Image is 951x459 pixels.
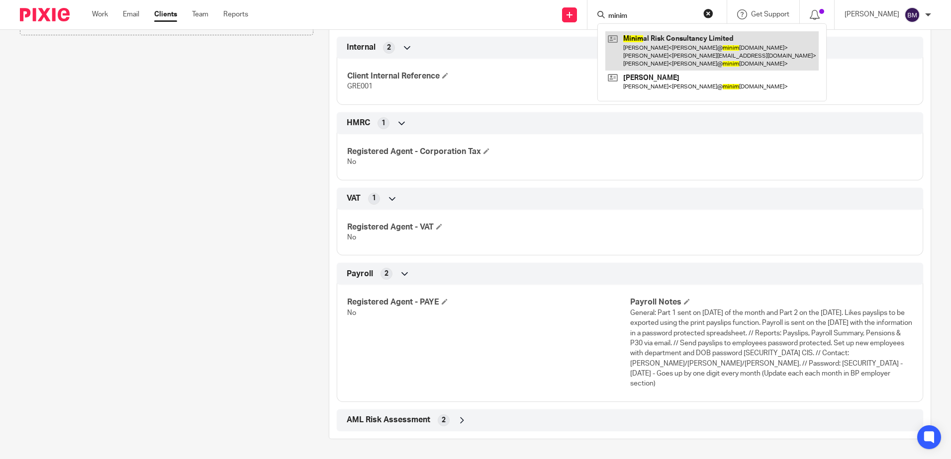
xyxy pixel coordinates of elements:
h4: Client Internal Reference [347,71,630,81]
span: 2 [387,43,391,53]
span: Get Support [751,11,789,18]
span: GRE001 [347,83,373,90]
h4: Registered Agent - PAYE [347,297,630,307]
button: Clear [703,8,713,18]
span: HMRC [347,118,370,128]
span: Internal [347,42,376,53]
span: 2 [384,269,388,279]
span: 2 [442,415,446,425]
img: svg%3E [904,7,920,23]
span: No [347,158,356,165]
span: General: Part 1 sent on [DATE] of the month and Part 2 on the [DATE]. Likes payslips to be export... [630,309,912,387]
a: Team [192,9,208,19]
span: No [347,234,356,241]
span: VAT [347,193,361,204]
img: Pixie [20,8,70,21]
a: Reports [223,9,248,19]
h4: Registered Agent - VAT [347,222,630,232]
a: Email [123,9,139,19]
span: 1 [381,118,385,128]
p: [PERSON_NAME] [845,9,899,19]
a: Work [92,9,108,19]
h4: Registered Agent - Corporation Tax [347,147,630,157]
span: Payroll [347,269,373,279]
a: Clients [154,9,177,19]
h4: Payroll Notes [630,297,913,307]
input: Search [607,12,697,21]
span: AML Risk Assessment [347,415,430,425]
span: 1 [372,193,376,203]
span: No [347,309,356,316]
